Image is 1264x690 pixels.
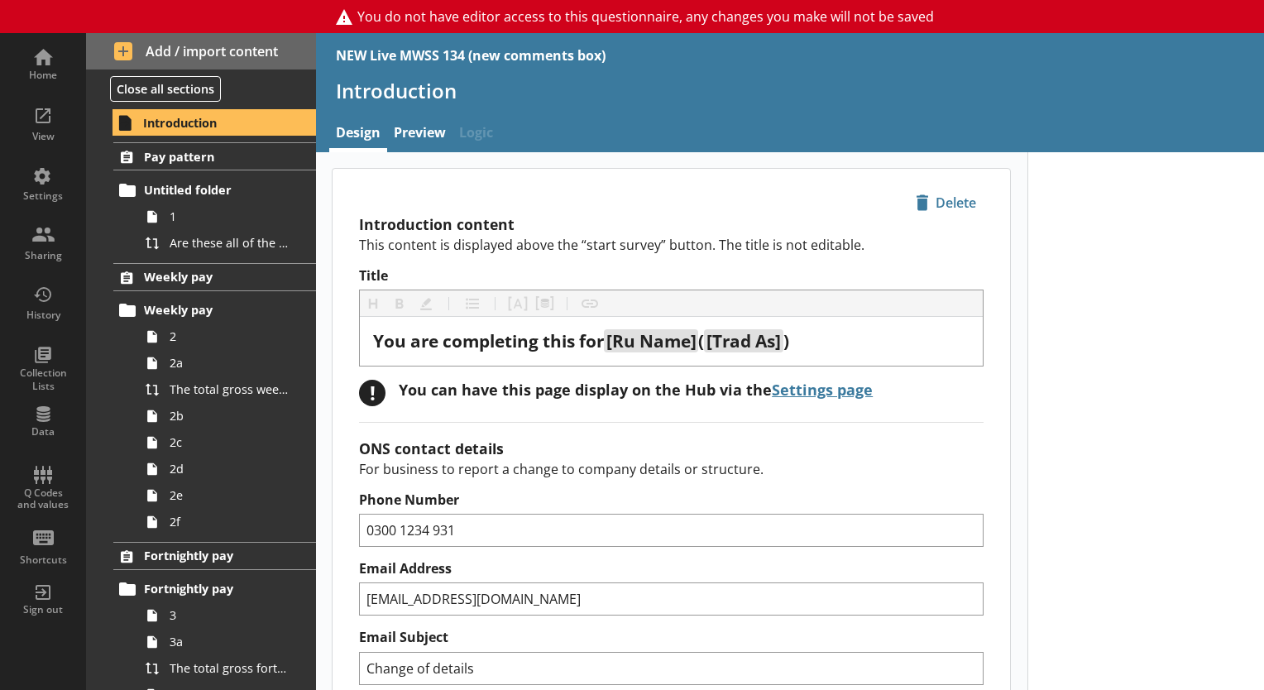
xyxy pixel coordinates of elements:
[170,208,294,224] span: 1
[139,509,316,535] a: 2f
[113,177,316,204] a: Untitled folder
[336,78,1244,103] h1: Introduction
[144,302,287,318] span: Weekly pay
[14,69,72,82] div: Home
[139,602,316,629] a: 3
[139,429,316,456] a: 2c
[113,142,316,170] a: Pay pattern
[139,456,316,482] a: 2d
[144,548,287,563] span: Fortnightly pay
[86,263,316,535] li: Weekly payWeekly pay22aThe total gross weekly pay paid to employees in the last week of [Period S...
[121,297,316,535] li: Weekly pay22aThe total gross weekly pay paid to employees in the last week of [Period Str] was £0...
[373,330,970,352] div: Title
[86,142,316,256] li: Pay patternUntitled folder1Are these all of the pay patterns used?
[329,117,387,152] a: Design
[86,33,316,69] button: Add / import content
[170,487,294,503] span: 2e
[706,329,781,352] span: [Trad As]
[359,380,385,406] div: !
[14,249,72,262] div: Sharing
[14,603,72,616] div: Sign out
[113,542,316,570] a: Fortnightly pay
[14,189,72,203] div: Settings
[772,380,873,400] a: Settings page
[113,576,316,602] a: Fortnightly pay
[144,182,287,198] span: Untitled folder
[908,189,984,217] button: Delete
[170,408,294,424] span: 2b
[359,460,984,478] p: For business to report a change to company details or structure.
[909,189,983,216] span: Delete
[170,328,294,344] span: 2
[359,629,984,646] label: Email Subject
[606,329,697,352] span: [Ru Name]
[373,329,604,352] span: You are completing this for
[144,149,287,165] span: Pay pattern
[139,204,316,230] a: 1
[14,553,72,567] div: Shortcuts
[359,560,984,577] label: Email Address
[698,329,704,352] span: (
[14,425,72,438] div: Data
[113,297,316,323] a: Weekly pay
[144,269,287,285] span: Weekly pay
[139,655,316,682] a: The total gross fortnightly pay paid to employees in the last week of [Period Str] was £0, is thi...
[14,367,72,392] div: Collection Lists
[170,355,294,371] span: 2a
[170,434,294,450] span: 2c
[121,177,316,256] li: Untitled folder1Are these all of the pay patterns used?
[139,403,316,429] a: 2b
[14,130,72,143] div: View
[113,109,316,136] a: Introduction
[139,350,316,376] a: 2a
[170,607,294,623] span: 3
[336,46,606,65] div: NEW Live MWSS 134 (new comments box)
[139,230,316,256] a: Are these all of the pay patterns used?
[144,581,287,597] span: Fortnightly pay
[139,629,316,655] a: 3a
[170,660,294,676] span: The total gross fortnightly pay paid to employees in the last week of [Period Str] was £0, is thi...
[113,263,316,291] a: Weekly pay
[359,236,984,254] p: This content is displayed above the “start survey” button. The title is not editable.
[110,76,221,102] button: Close all sections
[452,117,500,152] span: Logic
[387,117,452,152] a: Preview
[399,380,873,400] div: You can have this page display on the Hub via the
[783,329,789,352] span: )
[170,634,294,649] span: 3a
[170,461,294,477] span: 2d
[359,491,984,509] label: Phone Number
[359,438,984,458] h2: ONS contact details
[359,214,984,234] h2: Introduction content
[14,309,72,322] div: History
[139,376,316,403] a: The total gross weekly pay paid to employees in the last week of [Period Str] was £0, is this cor...
[14,487,72,511] div: Q Codes and values
[170,235,294,251] span: Are these all of the pay patterns used?
[170,381,294,397] span: The total gross weekly pay paid to employees in the last week of [Period Str] was £0, is this cor...
[139,323,316,350] a: 2
[114,42,289,60] span: Add / import content
[170,514,294,529] span: 2f
[139,482,316,509] a: 2e
[143,115,287,131] span: Introduction
[359,267,984,285] label: Title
